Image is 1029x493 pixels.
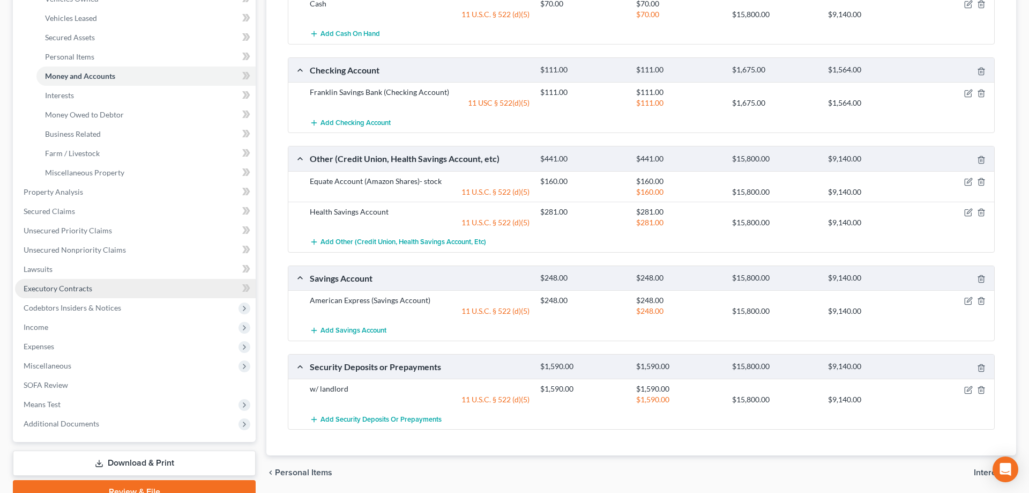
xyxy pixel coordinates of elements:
span: Personal Items [275,468,332,477]
div: $111.00 [631,98,727,108]
span: Income [24,322,48,332]
div: Equate Account (Amazon Shares)- stock [304,176,535,187]
div: $15,800.00 [727,306,823,317]
span: Expenses [24,342,54,351]
div: $1,675.00 [727,98,823,108]
span: Add Checking Account [320,119,391,127]
div: Checking Account [304,64,535,76]
div: $160.00 [535,176,631,187]
a: Unsecured Nonpriority Claims [15,240,256,260]
span: Miscellaneous Property [45,168,124,177]
a: Business Related [36,124,256,144]
div: $70.00 [631,9,727,20]
button: Add Security Deposits or Prepayments [310,409,442,429]
div: $9,140.00 [823,306,919,317]
span: Secured Assets [45,33,95,42]
a: Farm / Livestock [36,144,256,163]
span: Add Savings Account [320,327,386,335]
div: $9,140.00 [823,394,919,405]
a: Lawsuits [15,260,256,279]
div: $111.00 [631,65,727,75]
button: Add Savings Account [310,321,386,341]
span: Unsecured Nonpriority Claims [24,245,126,254]
button: Add Checking Account [310,113,391,133]
div: Open Intercom Messenger [993,457,1018,482]
div: American Express (Savings Account) [304,295,535,306]
span: Lawsuits [24,264,53,274]
button: Add Cash on Hand [310,24,380,44]
div: $1,564.00 [823,65,919,75]
div: $111.00 [535,87,631,98]
div: $15,800.00 [727,187,823,197]
div: $281.00 [535,207,631,217]
div: $160.00 [631,187,727,197]
div: $15,800.00 [727,154,823,164]
div: $1,564.00 [823,98,919,108]
div: $9,140.00 [823,9,919,20]
i: chevron_left [266,468,275,477]
div: 11 U.S.C. § 522 (d)(5) [304,217,535,228]
div: 11 USC § 522(d)(5) [304,98,535,108]
span: Money Owed to Debtor [45,110,124,119]
span: Property Analysis [24,187,83,196]
span: Business Related [45,129,101,138]
div: $1,590.00 [631,362,727,372]
div: 11 U.S.C. § 522 (d)(5) [304,306,535,317]
div: $9,140.00 [823,273,919,283]
span: Codebtors Insiders & Notices [24,303,121,312]
span: Add Security Deposits or Prepayments [320,415,442,424]
span: Vehicles Leased [45,13,97,23]
a: SOFA Review [15,376,256,395]
div: $9,140.00 [823,362,919,372]
div: $441.00 [535,154,631,164]
a: Unsecured Priority Claims [15,221,256,240]
span: Means Test [24,400,61,409]
span: Personal Items [45,52,94,61]
span: Interests [45,91,74,100]
div: $248.00 [631,273,727,283]
span: Secured Claims [24,207,75,216]
div: Franklin Savings Bank (Checking Account) [304,87,535,98]
div: 11 U.S.C. § 522 (d)(5) [304,394,535,405]
a: Personal Items [36,47,256,67]
div: $1,590.00 [535,362,631,372]
div: $281.00 [631,217,727,228]
span: Add Cash on Hand [320,30,380,39]
a: Download & Print [13,451,256,476]
a: Money Owed to Debtor [36,105,256,124]
a: Secured Assets [36,28,256,47]
div: Savings Account [304,273,535,284]
div: $15,800.00 [727,394,823,405]
a: Executory Contracts [15,279,256,298]
div: w/ landlord [304,384,535,394]
span: Additional Documents [24,419,99,428]
div: $9,140.00 [823,217,919,228]
div: $248.00 [535,295,631,306]
span: Interests [974,468,1008,477]
a: Money and Accounts [36,67,256,86]
div: $1,590.00 [535,384,631,394]
span: SOFA Review [24,380,68,389]
div: $281.00 [631,207,727,217]
a: Property Analysis [15,182,256,202]
div: $1,590.00 [631,394,727,405]
div: $111.00 [535,65,631,75]
button: Add Other (Credit Union, Health Savings Account, etc) [310,232,486,252]
button: chevron_left Personal Items [266,468,332,477]
span: Farm / Livestock [45,149,100,158]
a: Interests [36,86,256,105]
div: $111.00 [631,87,727,98]
div: $248.00 [535,273,631,283]
div: $441.00 [631,154,727,164]
div: $15,800.00 [727,273,823,283]
div: $248.00 [631,306,727,317]
span: Executory Contracts [24,284,92,293]
div: $15,800.00 [727,9,823,20]
a: Secured Claims [15,202,256,221]
div: 11 U.S.C. § 522 (d)(5) [304,9,535,20]
div: $248.00 [631,295,727,306]
div: Security Deposits or Prepayments [304,361,535,372]
div: $15,800.00 [727,217,823,228]
div: $9,140.00 [823,187,919,197]
button: Interests chevron_right [974,468,1016,477]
